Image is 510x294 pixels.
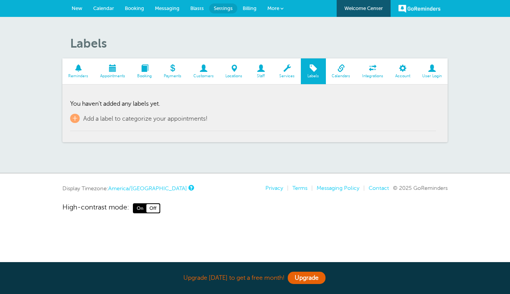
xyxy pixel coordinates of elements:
[223,74,245,78] span: Locations
[317,185,359,191] a: Messaging Policy
[356,58,389,84] a: Integrations
[62,270,448,286] div: Upgrade [DATE] to get a free month!
[125,5,144,11] span: Booking
[135,74,154,78] span: Booking
[155,5,180,11] span: Messaging
[292,185,307,191] a: Terms
[70,36,448,51] h1: Labels
[305,74,322,78] span: Labels
[326,58,356,84] a: Calendars
[72,5,82,11] span: New
[188,185,193,190] a: This is the timezone being used to display dates and times to you on this device. Click the timez...
[360,74,386,78] span: Integrations
[307,185,313,191] li: |
[265,185,283,191] a: Privacy
[283,185,289,191] li: |
[146,204,159,213] span: Off
[369,185,389,191] a: Contact
[393,74,412,78] span: Account
[62,185,193,192] div: Display Timezone:
[214,5,233,11] span: Settings
[330,74,352,78] span: Calendars
[62,203,129,213] span: High-contrast mode:
[131,58,158,84] a: Booking
[66,74,91,78] span: Reminders
[70,100,436,108] p: You haven't added any labels yet.
[70,114,208,123] a: + Add a label to categorize your appointments!
[62,58,94,84] a: Reminders
[267,5,279,11] span: More
[190,5,204,11] span: Blasts
[134,204,146,213] span: On
[359,185,365,191] li: |
[191,74,216,78] span: Customers
[416,58,448,84] a: User Login
[209,3,237,13] a: Settings
[277,74,297,78] span: Services
[158,58,187,84] a: Payments
[393,185,448,191] span: © 2025 GoReminders
[98,74,127,78] span: Appointments
[70,114,80,123] span: +
[420,74,444,78] span: User Login
[161,74,183,78] span: Payments
[83,115,208,122] span: Add a label to categorize your appointments!
[94,58,131,84] a: Appointments
[252,74,270,78] span: Staff
[108,185,187,191] a: America/[GEOGRAPHIC_DATA]
[220,58,248,84] a: Locations
[93,5,114,11] span: Calendar
[288,272,325,284] a: Upgrade
[62,203,448,213] a: High-contrast mode: On Off
[248,58,273,84] a: Staff
[187,58,220,84] a: Customers
[243,5,257,11] span: Billing
[389,58,416,84] a: Account
[273,58,301,84] a: Services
